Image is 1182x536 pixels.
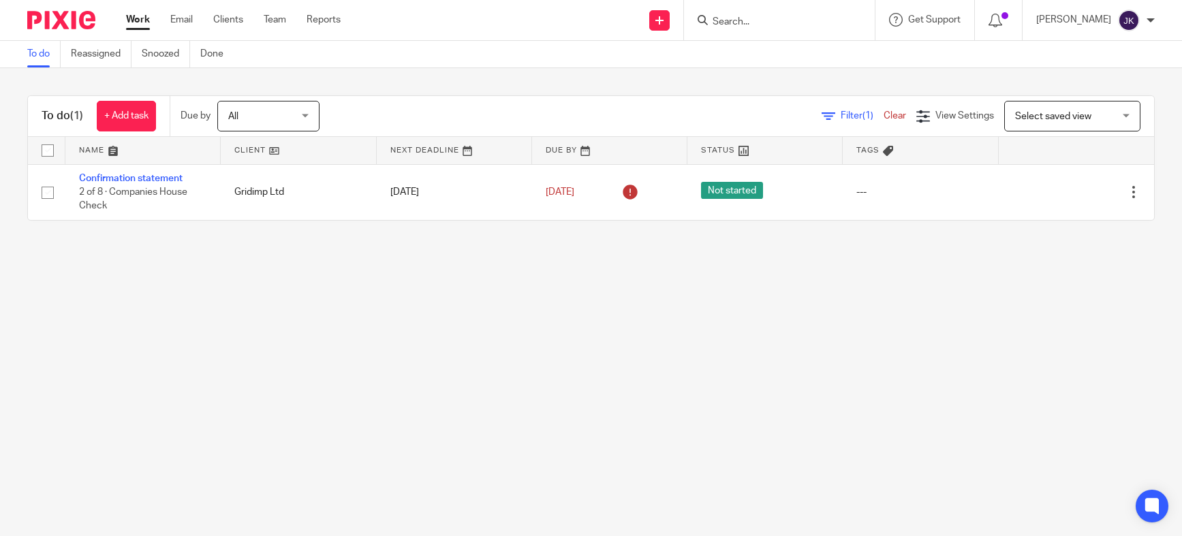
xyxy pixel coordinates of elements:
a: Snoozed [142,41,190,67]
span: (1) [70,110,83,121]
a: Done [200,41,234,67]
a: Confirmation statement [79,174,183,183]
span: Select saved view [1015,112,1091,121]
span: All [228,112,238,121]
a: Reassigned [71,41,131,67]
a: To do [27,41,61,67]
input: Search [711,16,834,29]
span: Get Support [908,15,961,25]
td: [DATE] [377,164,532,220]
span: 2 of 8 · Companies House Check [79,187,187,211]
div: --- [856,185,984,199]
a: Clients [213,13,243,27]
a: Clear [884,111,906,121]
span: Tags [856,146,880,154]
img: Pixie [27,11,95,29]
a: Team [264,13,286,27]
p: [PERSON_NAME] [1036,13,1111,27]
img: svg%3E [1118,10,1140,31]
span: View Settings [935,111,994,121]
a: Reports [307,13,341,27]
a: Email [170,13,193,27]
a: + Add task [97,101,156,131]
h1: To do [42,109,83,123]
span: Filter [841,111,884,121]
span: [DATE] [546,187,574,197]
span: Not started [701,182,763,199]
span: (1) [862,111,873,121]
p: Due by [181,109,211,123]
a: Work [126,13,150,27]
td: Gridimp Ltd [221,164,376,220]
